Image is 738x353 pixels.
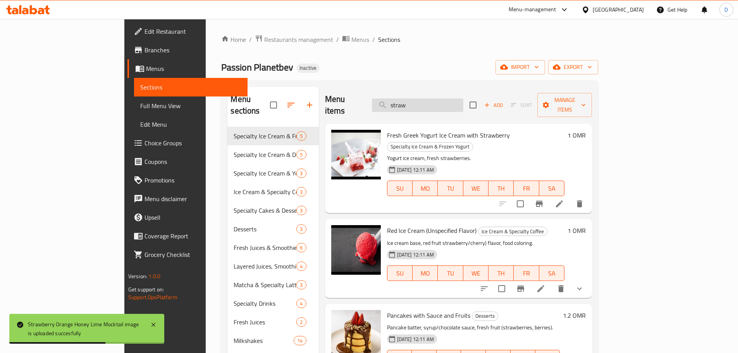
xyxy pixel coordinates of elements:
div: Fresh Juices2 [227,313,318,331]
button: TU [438,181,463,196]
a: Edit menu item [536,284,545,293]
div: items [296,280,306,289]
span: TH [492,268,511,279]
div: Layered Juices, Smoothies, and Cocktails4 [227,257,318,276]
button: MO [413,265,438,281]
a: Menus [342,34,369,45]
span: 3 [297,226,306,233]
span: Version: [128,271,147,281]
span: 14 [294,337,306,344]
span: Select to update [512,196,528,212]
span: Fresh Juices & Smoothies [234,243,296,252]
span: Desserts [472,312,498,320]
div: Strawberry Orange Honey Lime Mocktail image is uploaded succesfully [28,320,143,338]
a: Restaurants management [255,34,333,45]
span: 1.0.0 [148,271,160,281]
span: Menu disclaimer [145,194,241,203]
a: Coupons [127,152,248,171]
button: import [495,60,545,74]
li: / [372,35,375,44]
nav: breadcrumb [221,34,598,45]
span: Matcha & Specialty Lattes [234,280,296,289]
span: 4 [297,300,306,307]
span: Edit Menu [140,120,241,129]
button: TU [438,265,463,281]
span: SU [391,268,409,279]
button: SA [539,181,564,196]
div: Specialty Ice Cream & Yogurt3 [227,164,318,183]
span: Passion Planetbev [221,59,293,76]
a: Menu disclaimer [127,189,248,208]
button: TH [489,265,514,281]
span: import [502,62,539,72]
button: WE [463,181,489,196]
span: MO [416,268,435,279]
div: [GEOGRAPHIC_DATA] [593,5,644,14]
span: Fresh Juices [234,317,296,327]
a: Upsell [127,208,248,227]
div: items [296,317,306,327]
span: Full Menu View [140,101,241,110]
span: Sections [378,35,400,44]
span: 3 [297,170,306,177]
span: TU [441,183,460,194]
button: FR [514,265,539,281]
h6: 1 OMR [568,225,586,236]
button: delete [552,279,570,298]
div: Matcha & Specialty Lattes3 [227,276,318,294]
span: Select to update [494,281,510,297]
span: Desserts [234,224,296,234]
a: Branches [127,41,248,59]
h2: Menu sections [231,93,270,117]
span: Specialty Ice Cream & Yogurt [234,169,296,178]
button: Branch-specific-item [511,279,530,298]
div: Milkshakes [234,336,294,345]
h2: Menu items [325,93,363,117]
span: 3 [297,281,306,289]
span: 3 [297,188,306,196]
div: Ice Cream & Specialty Coffee [478,227,547,236]
span: export [554,62,592,72]
span: Edit Restaurant [145,27,241,36]
span: FR [517,183,536,194]
button: FR [514,181,539,196]
img: Fresh Greek Yogurt Ice Cream with Strawberry [331,130,381,179]
a: Menus [127,59,248,78]
button: WE [463,265,489,281]
div: items [294,336,306,345]
a: Support.OpsPlatform [128,292,177,302]
span: 4 [297,263,306,270]
button: sort-choices [475,279,494,298]
span: 5 [297,151,306,158]
a: Edit menu item [555,199,564,208]
button: Add [481,99,506,111]
div: Desserts3 [227,220,318,238]
span: Restaurants management [264,35,333,44]
span: Pancakes with Sauce and Fruits [387,310,470,321]
span: [DATE] 12:11 AM [394,336,437,343]
button: Manage items [537,93,592,117]
button: show more [570,279,589,298]
div: items [296,262,306,271]
span: 2 [297,319,306,326]
span: TU [441,268,460,279]
span: Specialty Drinks [234,299,296,308]
li: / [336,35,339,44]
h6: 1.2 OMR [563,310,586,321]
span: Specialty Ice Cream & Frozen Yogurt [234,131,296,141]
span: Fresh Greek Yogurt Ice Cream with Strawberry [387,129,510,141]
span: TH [492,183,511,194]
button: SU [387,181,413,196]
span: Manage items [544,95,586,115]
h6: 1 OMR [568,130,586,141]
a: Edit Menu [134,115,248,134]
a: Grocery Checklist [127,245,248,264]
div: Ice Cream & Specialty Coffee3 [227,183,318,201]
input: search [372,98,463,112]
button: MO [413,181,438,196]
img: Red Ice Cream (Unspecified Flavor) [331,225,381,275]
span: Get support on: [128,284,164,294]
button: TH [489,181,514,196]
span: Add [483,101,504,110]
